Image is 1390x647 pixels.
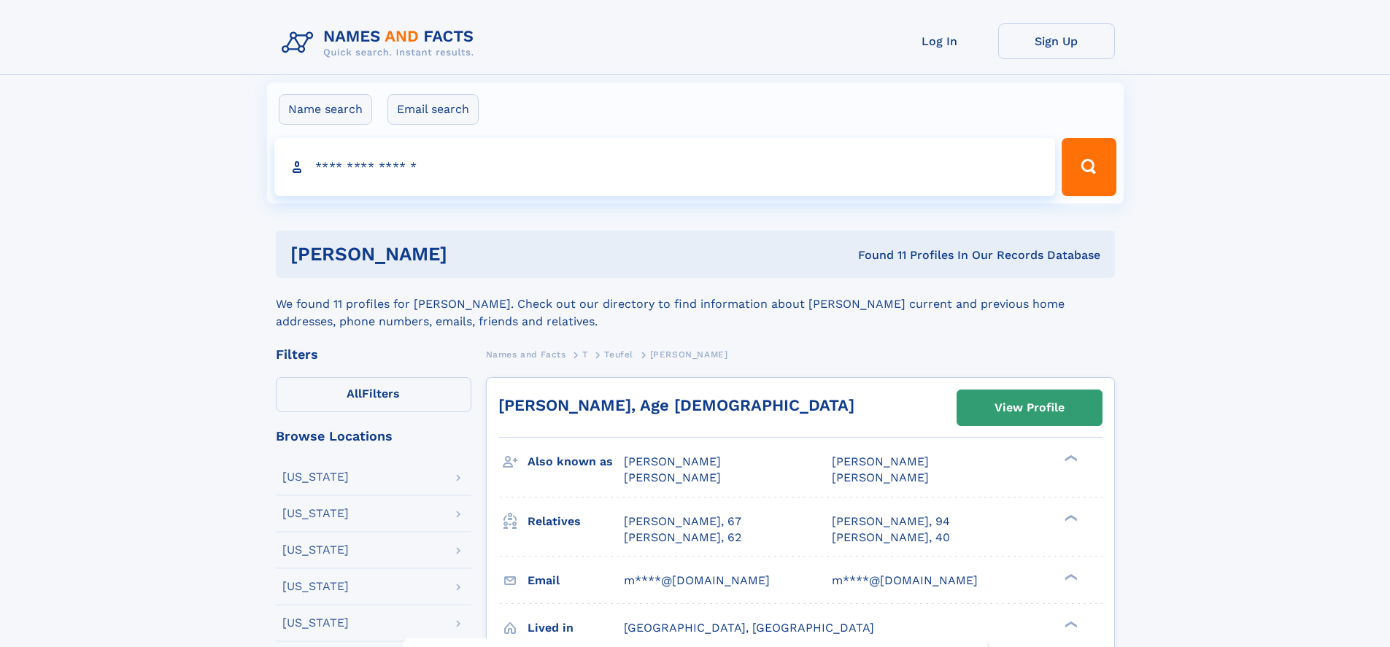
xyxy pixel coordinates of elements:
[624,514,741,530] a: [PERSON_NAME], 67
[276,430,471,443] div: Browse Locations
[832,514,950,530] a: [PERSON_NAME], 94
[1061,572,1078,581] div: ❯
[528,568,624,593] h3: Email
[995,391,1065,425] div: View Profile
[604,349,633,360] span: Teufel
[832,470,929,484] span: [PERSON_NAME]
[282,544,349,556] div: [US_STATE]
[582,345,588,363] a: T
[279,94,372,125] label: Name search
[998,23,1115,59] a: Sign Up
[652,247,1100,263] div: Found 11 Profiles In Our Records Database
[528,509,624,534] h3: Relatives
[624,530,741,546] a: [PERSON_NAME], 62
[276,23,486,63] img: Logo Names and Facts
[832,454,929,468] span: [PERSON_NAME]
[347,387,362,400] span: All
[957,390,1102,425] a: View Profile
[624,454,721,468] span: [PERSON_NAME]
[282,471,349,483] div: [US_STATE]
[276,348,471,361] div: Filters
[1061,513,1078,522] div: ❯
[290,245,653,263] h1: [PERSON_NAME]
[282,617,349,629] div: [US_STATE]
[498,396,854,414] a: [PERSON_NAME], Age [DEMOGRAPHIC_DATA]
[624,621,874,635] span: [GEOGRAPHIC_DATA], [GEOGRAPHIC_DATA]
[276,377,471,412] label: Filters
[274,138,1056,196] input: search input
[486,345,566,363] a: Names and Facts
[276,278,1115,330] div: We found 11 profiles for [PERSON_NAME]. Check out our directory to find information about [PERSON...
[387,94,479,125] label: Email search
[832,530,950,546] a: [PERSON_NAME], 40
[624,470,721,484] span: [PERSON_NAME]
[528,449,624,474] h3: Also known as
[1061,619,1078,629] div: ❯
[881,23,998,59] a: Log In
[582,349,588,360] span: T
[1061,454,1078,463] div: ❯
[528,616,624,640] h3: Lived in
[604,345,633,363] a: Teufel
[1062,138,1116,196] button: Search Button
[650,349,728,360] span: [PERSON_NAME]
[282,508,349,519] div: [US_STATE]
[282,581,349,592] div: [US_STATE]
